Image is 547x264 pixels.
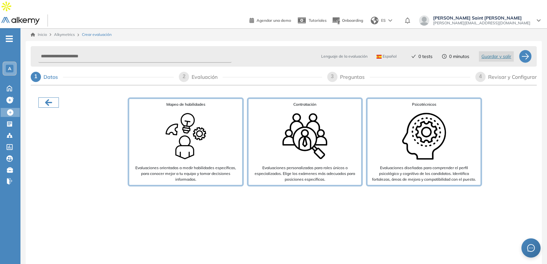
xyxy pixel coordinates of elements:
[479,74,482,79] span: 4
[35,74,37,79] span: 1
[433,15,530,21] span: [PERSON_NAME] Saint [PERSON_NAME]
[377,54,397,59] span: Español
[6,38,13,39] i: -
[132,165,240,182] p: Evaluaciones orientadas a medir habilidades específicas, para conocer mejor a tu equipo y tomar d...
[388,19,392,22] img: arrow
[309,18,327,23] span: Tutoriales
[342,18,363,23] span: Onboarding
[1,17,40,25] img: Logo
[411,54,416,59] span: check
[370,165,478,182] p: Evaluaciones diseñadas para comprender el perfil psicológico y cognitivo de los candidatos. Ident...
[481,53,511,60] span: Guardar y salir
[449,53,469,60] span: 0 minutos
[192,72,223,82] div: Evaluación
[31,32,47,37] a: Inicio
[54,32,75,37] span: Alkymetrics
[31,72,174,82] div: 1Datos
[418,53,432,60] span: 0 tests
[412,102,436,107] span: Psicotécnicos
[160,111,211,162] img: Type of search
[321,54,368,59] span: Lenguaje de la evaluación
[257,18,291,23] span: Agendar una demo
[8,66,11,71] span: A
[340,72,370,82] div: Preguntas
[331,74,334,79] span: 3
[279,111,330,162] img: Type of search
[251,165,359,182] p: Evaluaciones personalizadas para roles únicos o especializados. Elige los exámenes más adecuados ...
[399,111,450,162] img: Type of search
[442,54,447,59] span: clock-circle
[183,74,186,79] span: 2
[488,72,537,82] div: Revisar y Configurar
[293,102,316,107] span: Contratación
[296,12,327,29] a: Tutoriales
[377,55,382,59] img: ESP
[250,16,291,24] a: Agendar una demo
[166,102,205,107] span: Mapeo de habilidades
[82,32,112,37] span: Crear evaluación
[381,18,386,23] span: ES
[44,72,63,82] div: Datos
[433,21,530,26] span: [PERSON_NAME][EMAIL_ADDRESS][DOMAIN_NAME]
[527,244,535,252] span: message
[479,51,514,62] button: Guardar y salir
[332,14,363,28] button: Onboarding
[371,17,378,24] img: world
